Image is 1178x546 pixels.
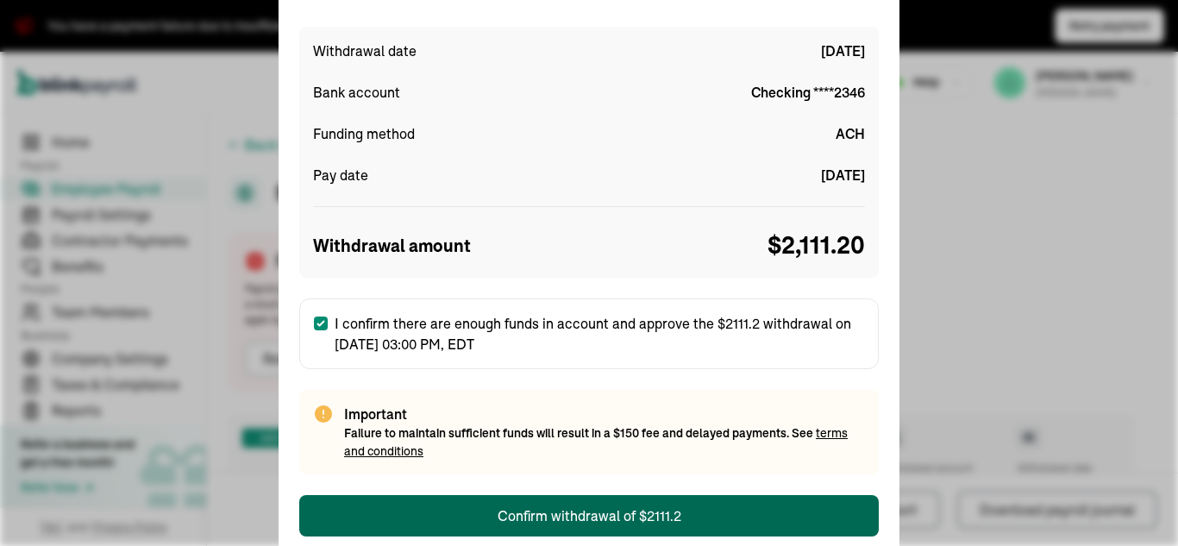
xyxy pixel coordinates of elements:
button: Confirm withdrawal of $2111.2 [299,495,879,537]
span: Funding method [313,123,415,144]
div: Confirm withdrawal of $2111.2 [498,505,681,526]
span: Pay date [313,165,368,185]
span: $ 2,111.20 [768,228,865,264]
span: Withdrawal amount [313,233,471,259]
span: ACH [836,123,865,144]
label: I confirm there are enough funds in account and approve the $2111.2 withdrawal on [DATE] 03:00 PM... [299,298,879,369]
span: [DATE] [821,41,865,61]
span: Withdrawal date [313,41,417,61]
span: Important [344,404,865,424]
span: Bank account [313,82,400,103]
span: Failure to maintain sufficient funds will result in a $150 fee and delayed payments. See [344,425,848,459]
input: I confirm there are enough funds in account and approve the $2111.2 withdrawal on [DATE] 03:00 PM... [314,317,328,330]
span: [DATE] [821,165,865,185]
